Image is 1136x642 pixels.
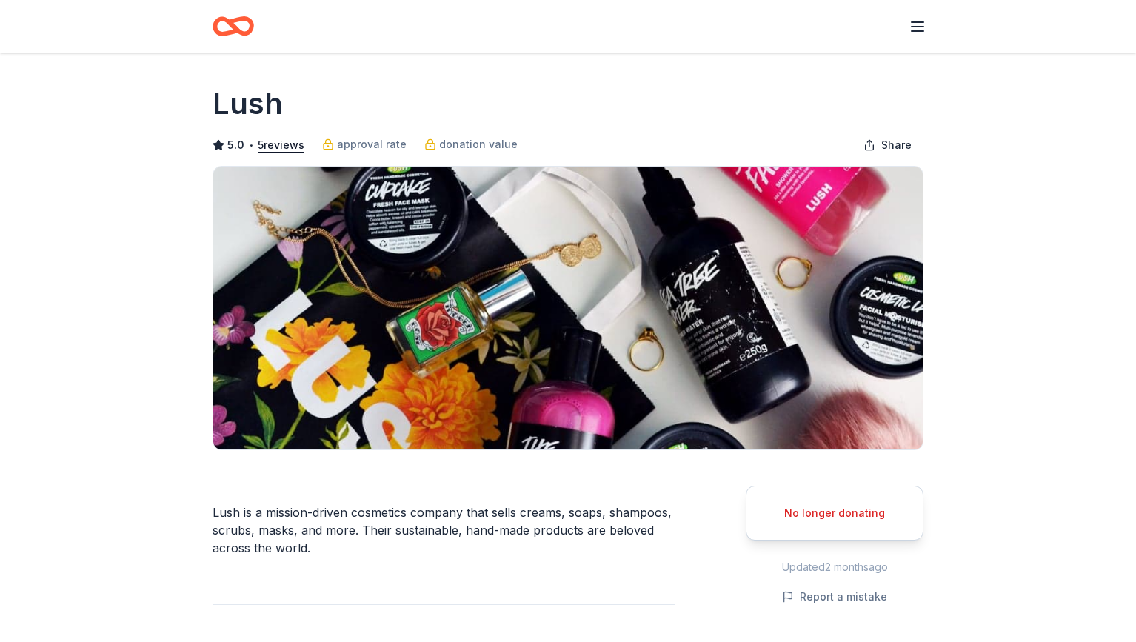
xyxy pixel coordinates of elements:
[746,558,923,576] div: Updated 2 months ago
[213,9,254,44] a: Home
[258,136,304,154] button: 5reviews
[439,136,518,153] span: donation value
[764,504,905,522] div: No longer donating
[249,139,254,151] span: •
[852,130,923,160] button: Share
[782,588,887,606] button: Report a mistake
[213,167,923,449] img: Image for Lush
[337,136,407,153] span: approval rate
[213,504,675,557] div: Lush is a mission-driven cosmetics company that sells creams, soaps, shampoos, scrubs, masks, and...
[213,83,283,124] h1: Lush
[227,136,244,154] span: 5.0
[881,136,912,154] span: Share
[322,136,407,153] a: approval rate
[424,136,518,153] a: donation value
